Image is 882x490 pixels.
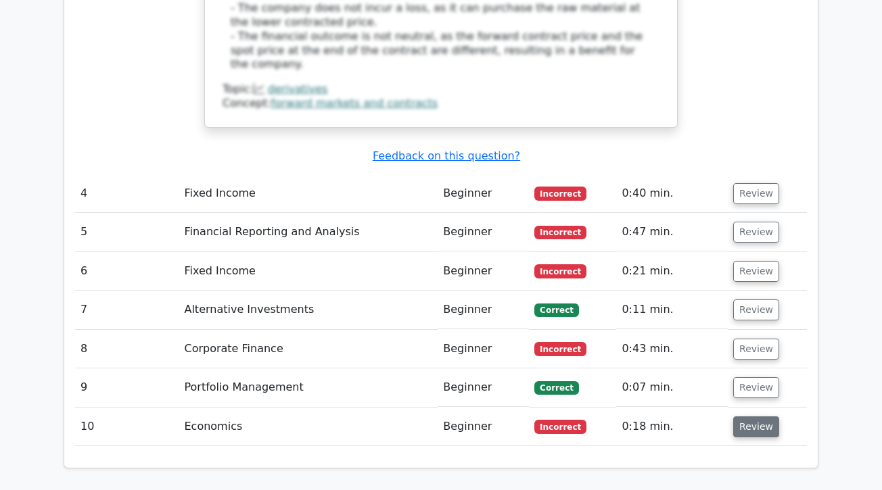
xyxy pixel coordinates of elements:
[223,97,659,111] div: Concept:
[616,330,728,368] td: 0:43 min.
[268,82,328,95] a: derivatives
[75,174,179,213] td: 4
[733,416,779,437] button: Review
[75,213,179,251] td: 5
[616,213,728,251] td: 0:47 min.
[733,377,779,398] button: Review
[534,187,586,200] span: Incorrect
[75,252,179,291] td: 6
[271,97,438,109] a: forward markets and contracts
[179,252,438,291] td: Fixed Income
[616,174,728,213] td: 0:40 min.
[438,368,529,407] td: Beginner
[733,299,779,320] button: Review
[733,183,779,204] button: Review
[438,330,529,368] td: Beginner
[616,408,728,446] td: 0:18 min.
[534,381,578,395] span: Correct
[438,252,529,291] td: Beginner
[534,303,578,317] span: Correct
[616,291,728,329] td: 0:11 min.
[75,330,179,368] td: 8
[438,213,529,251] td: Beginner
[75,291,179,329] td: 7
[438,291,529,329] td: Beginner
[733,222,779,243] button: Review
[179,291,438,329] td: Alternative Investments
[438,174,529,213] td: Beginner
[179,330,438,368] td: Corporate Finance
[75,408,179,446] td: 10
[616,252,728,291] td: 0:21 min.
[534,420,586,433] span: Incorrect
[179,213,438,251] td: Financial Reporting and Analysis
[75,368,179,407] td: 9
[534,264,586,278] span: Incorrect
[373,149,520,162] a: Feedback on this question?
[438,408,529,446] td: Beginner
[733,261,779,282] button: Review
[534,226,586,239] span: Incorrect
[179,368,438,407] td: Portfolio Management
[616,368,728,407] td: 0:07 min.
[179,174,438,213] td: Fixed Income
[733,339,779,360] button: Review
[179,408,438,446] td: Economics
[534,342,586,356] span: Incorrect
[223,82,659,97] div: Topic:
